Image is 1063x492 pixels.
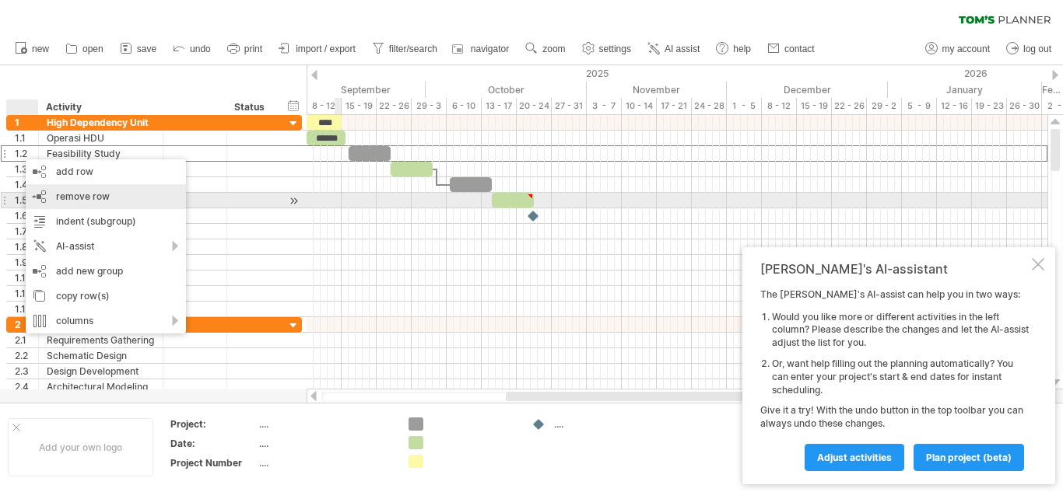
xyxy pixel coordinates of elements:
[1007,98,1042,114] div: 26 - 30
[542,44,565,54] span: zoom
[471,44,509,54] span: navigator
[1002,39,1056,59] a: log out
[554,417,639,431] div: ....
[15,270,38,285] div: 1.10
[116,39,161,59] a: save
[1023,44,1051,54] span: log out
[234,99,268,115] div: Status
[15,193,38,208] div: 1.5
[26,284,186,309] div: copy row(s)
[727,82,888,98] div: December 2025
[772,358,1029,396] li: Or, want help filling out the planning automatically? You can enter your project's start & end da...
[15,317,38,332] div: 2
[817,452,892,463] span: Adjust activities
[517,98,552,114] div: 20 - 24
[447,98,482,114] div: 6 - 10
[772,311,1029,350] li: Would you like more or different activities in the left column? Please describe the changes and l...
[170,456,256,469] div: Project Number
[926,452,1012,463] span: plan project (beta)
[47,333,155,347] div: Requirements Gathering
[259,456,390,469] div: ....
[412,98,447,114] div: 29 - 3
[259,417,390,431] div: ....
[902,98,937,114] div: 5 - 9
[307,98,342,114] div: 8 - 12
[47,348,155,363] div: Schematic Design
[15,364,38,379] div: 2.3
[762,98,797,114] div: 8 - 12
[26,259,186,284] div: add new group
[15,146,38,161] div: 1.2
[342,98,377,114] div: 15 - 19
[657,98,692,114] div: 17 - 21
[82,44,103,54] span: open
[61,39,108,59] a: open
[8,418,153,476] div: Add your own logo
[784,44,815,54] span: contact
[26,159,186,184] div: add row
[921,39,995,59] a: my account
[15,131,38,145] div: 1.1
[599,44,631,54] span: settings
[47,131,155,145] div: Operasi HDU
[665,44,700,54] span: AI assist
[15,239,38,254] div: 1.8
[47,364,155,379] div: Design Development
[622,98,657,114] div: 10 - 14
[47,146,155,161] div: Feasibility Study
[578,39,636,59] a: settings
[170,437,256,450] div: Date:
[760,288,1029,470] div: The [PERSON_NAME]'s AI-assist can help you in two ways: Give it a try! With the undo button in th...
[972,98,1007,114] div: 19 - 23
[942,44,990,54] span: my account
[26,234,186,259] div: AI-assist
[26,209,186,234] div: indent (subgroup)
[587,98,622,114] div: 3 - 7
[15,348,38,363] div: 2.2
[712,39,756,59] a: help
[15,379,38,394] div: 2.4
[760,261,1029,277] div: [PERSON_NAME]'s AI-assistant
[832,98,867,114] div: 22 - 26
[587,82,727,98] div: November 2025
[272,82,426,98] div: September 2025
[426,82,587,98] div: October 2025
[797,98,832,114] div: 15 - 19
[47,115,155,130] div: High Dependency Unit
[482,98,517,114] div: 13 - 17
[32,44,49,54] span: new
[15,255,38,270] div: 1.9
[805,444,904,471] a: Adjust activities
[15,224,38,239] div: 1.7
[56,190,110,202] span: remove row
[450,39,514,59] a: navigator
[521,39,570,59] a: zoom
[888,82,1042,98] div: January 2026
[644,39,704,59] a: AI assist
[15,286,38,301] div: 1.11
[552,98,587,114] div: 27 - 31
[259,437,390,450] div: ....
[296,44,356,54] span: import / export
[26,309,186,333] div: columns
[170,417,256,431] div: Project:
[727,98,762,114] div: 1 - 5
[377,98,412,114] div: 22 - 26
[15,115,38,130] div: 1
[275,39,360,59] a: import / export
[47,379,155,394] div: Architectural Modeling
[169,39,216,59] a: undo
[286,193,301,209] div: scroll to activity
[692,98,727,114] div: 24 - 28
[15,302,38,316] div: 1.12
[137,44,156,54] span: save
[368,39,442,59] a: filter/search
[15,208,38,223] div: 1.6
[11,39,54,59] a: new
[15,333,38,347] div: 2.1
[914,444,1024,471] a: plan project (beta)
[223,39,267,59] a: print
[389,44,437,54] span: filter/search
[937,98,972,114] div: 12 - 16
[46,99,154,115] div: Activity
